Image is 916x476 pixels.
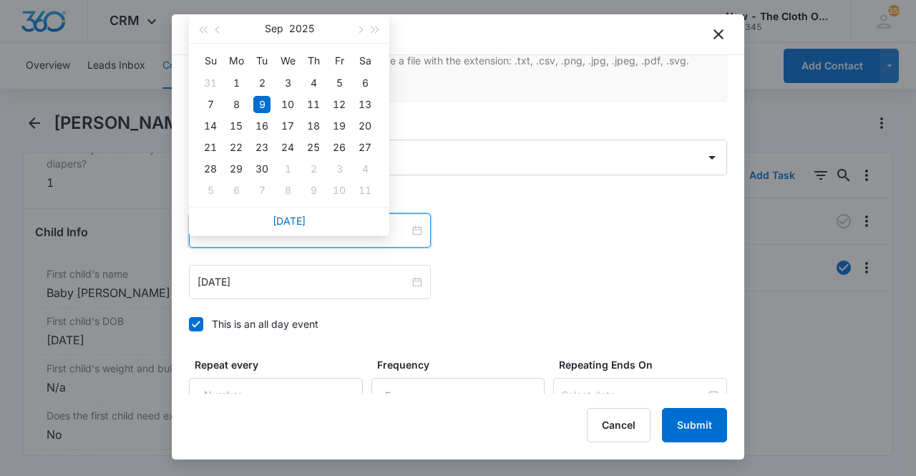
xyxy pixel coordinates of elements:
td: 2025-10-03 [326,158,352,180]
td: 2025-09-06 [352,72,378,94]
div: 22 [228,139,245,156]
th: We [275,49,301,72]
label: Repeat every [195,357,369,372]
div: 10 [331,182,348,199]
td: 2025-09-30 [249,158,275,180]
td: 2025-10-10 [326,180,352,201]
td: 2025-10-02 [301,158,326,180]
label: Time span [195,193,733,208]
div: 3 [331,160,348,178]
div: 17 [279,117,296,135]
button: Cancel [587,408,651,442]
div: 27 [356,139,374,156]
td: 2025-09-09 [249,94,275,115]
label: Assigned to [195,119,733,134]
label: Frequency [377,357,551,372]
td: 2025-10-05 [198,180,223,201]
td: 2025-10-08 [275,180,301,201]
td: 2025-10-04 [352,158,378,180]
td: 2025-09-11 [301,94,326,115]
td: 2025-09-19 [326,115,352,137]
button: 2025 [289,14,314,43]
td: 2025-09-28 [198,158,223,180]
th: Su [198,49,223,72]
td: 2025-09-12 [326,94,352,115]
td: 2025-09-25 [301,137,326,158]
td: 2025-10-09 [301,180,326,201]
th: Mo [223,49,249,72]
div: 14 [202,117,219,135]
th: Sa [352,49,378,72]
div: 2 [253,74,271,92]
td: 2025-10-01 [275,158,301,180]
div: 1 [228,74,245,92]
button: close [710,26,727,43]
div: This is an all day event [212,316,318,331]
button: Submit [662,408,727,442]
div: 7 [202,96,219,113]
td: 2025-09-23 [249,137,275,158]
div: 9 [305,182,322,199]
td: 2025-09-17 [275,115,301,137]
td: 2025-10-07 [249,180,275,201]
div: 4 [305,74,322,92]
td: 2025-09-18 [301,115,326,137]
td: 2025-09-08 [223,94,249,115]
div: 4 [356,160,374,178]
td: 2025-09-15 [223,115,249,137]
div: 25 [305,139,322,156]
div: 9 [253,96,271,113]
div: 18 [305,117,322,135]
td: 2025-09-24 [275,137,301,158]
div: 8 [279,182,296,199]
th: Th [301,49,326,72]
div: 5 [331,74,348,92]
div: 11 [305,96,322,113]
input: Number [189,378,363,412]
div: 28 [202,160,219,178]
td: 2025-09-26 [326,137,352,158]
td: 2025-09-10 [275,94,301,115]
div: 15 [228,117,245,135]
div: 21 [202,139,219,156]
td: 2025-09-07 [198,94,223,115]
td: 2025-09-05 [326,72,352,94]
a: [DATE] [273,215,306,227]
div: 19 [331,117,348,135]
td: 2025-10-06 [223,180,249,201]
div: 2 [305,160,322,178]
td: 2025-09-20 [352,115,378,137]
input: Select date [562,387,706,403]
td: 2025-09-03 [275,72,301,94]
td: 2025-09-27 [352,137,378,158]
div: 6 [228,182,245,199]
div: 1 [279,160,296,178]
div: 10 [279,96,296,113]
div: 31 [202,74,219,92]
td: 2025-09-13 [352,94,378,115]
div: 23 [253,139,271,156]
div: 16 [253,117,271,135]
div: 11 [356,182,374,199]
td: 2025-09-22 [223,137,249,158]
button: Sep [265,14,283,43]
div: 12 [331,96,348,113]
div: 20 [356,117,374,135]
input: Sep 9, 2025 [198,274,409,290]
div: 5 [202,182,219,199]
th: Fr [326,49,352,72]
div: 26 [331,139,348,156]
div: 13 [356,96,374,113]
td: 2025-09-14 [198,115,223,137]
th: Tu [249,49,275,72]
div: 30 [253,160,271,178]
div: 24 [279,139,296,156]
td: 2025-09-02 [249,72,275,94]
td: 2025-09-29 [223,158,249,180]
div: 3 [279,74,296,92]
td: 2025-10-11 [352,180,378,201]
div: 29 [228,160,245,178]
td: 2025-08-31 [198,72,223,94]
label: Repeating Ends On [559,357,733,372]
td: 2025-09-04 [301,72,326,94]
